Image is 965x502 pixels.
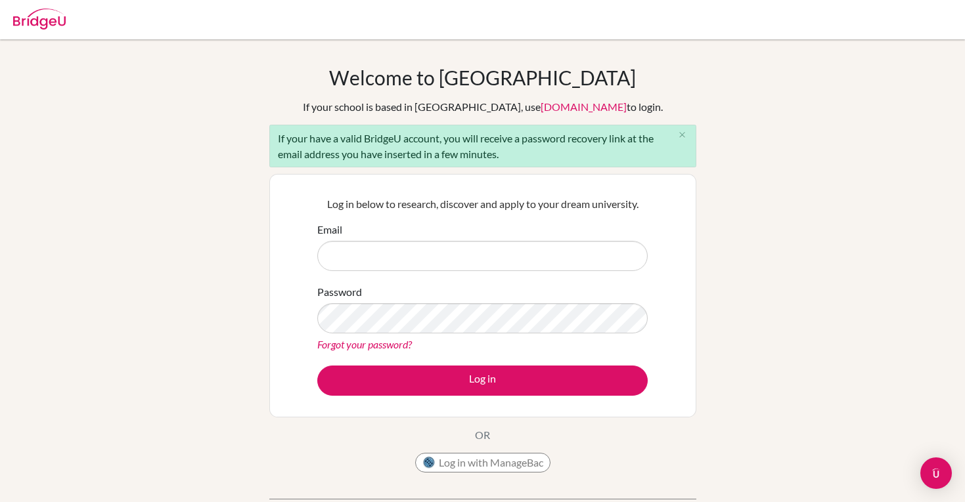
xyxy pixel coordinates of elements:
[317,338,412,350] a: Forgot your password?
[677,130,687,140] i: close
[475,427,490,443] p: OR
[669,125,696,145] button: Close
[317,284,362,300] label: Password
[13,9,66,30] img: Bridge-U
[317,366,648,396] button: Log in
[317,196,648,212] p: Log in below to research, discover and apply to your dream university.
[329,66,636,89] h1: Welcome to [GEOGRAPHIC_DATA]
[303,99,663,115] div: If your school is based in [GEOGRAPHIC_DATA], use to login.
[920,457,952,489] div: Open Intercom Messenger
[269,125,696,167] div: If your have a valid BridgeU account, you will receive a password recovery link at the email addr...
[317,222,342,238] label: Email
[541,100,627,113] a: [DOMAIN_NAME]
[415,453,550,472] button: Log in with ManageBac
